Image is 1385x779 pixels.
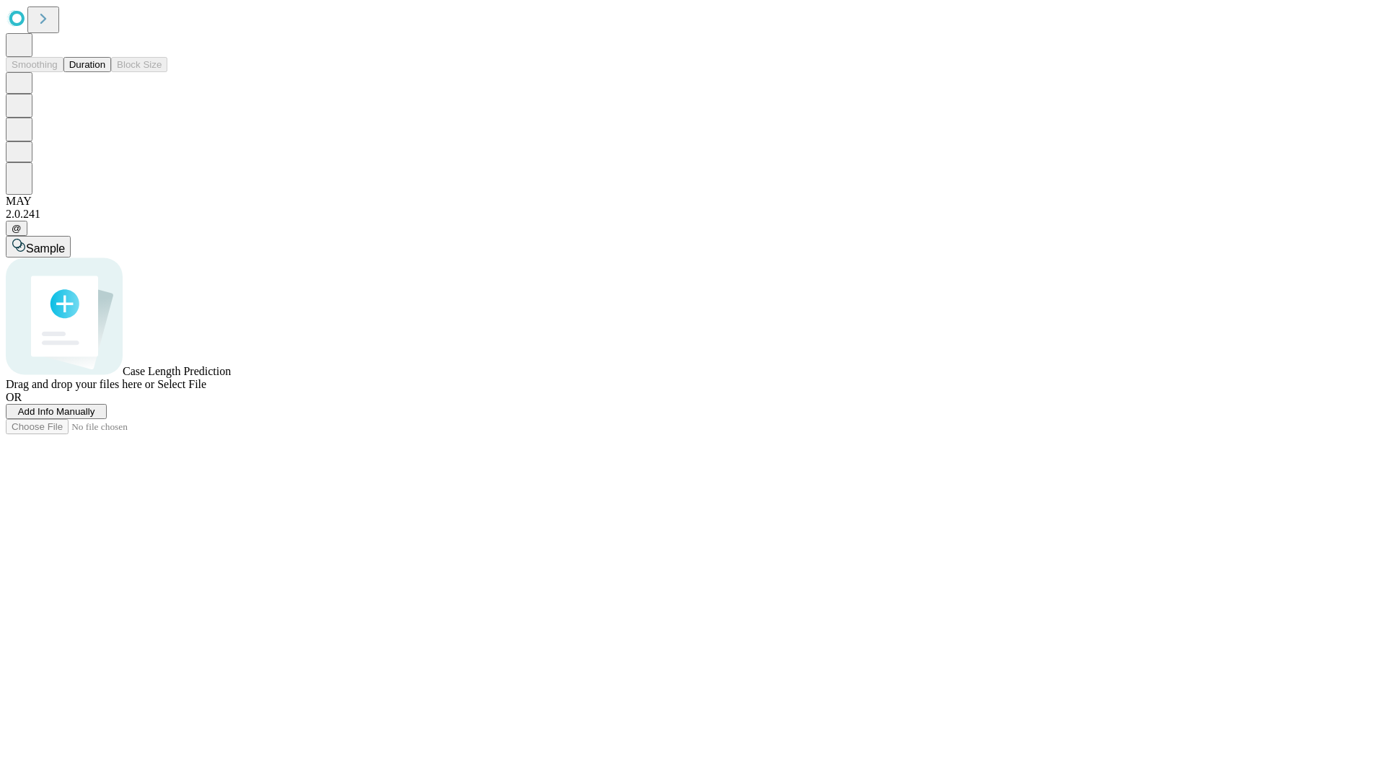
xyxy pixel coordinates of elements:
[123,365,231,377] span: Case Length Prediction
[6,221,27,236] button: @
[6,404,107,419] button: Add Info Manually
[6,236,71,258] button: Sample
[6,208,1379,221] div: 2.0.241
[26,242,65,255] span: Sample
[6,391,22,403] span: OR
[6,378,154,390] span: Drag and drop your files here or
[12,223,22,234] span: @
[63,57,111,72] button: Duration
[6,195,1379,208] div: MAY
[18,406,95,417] span: Add Info Manually
[157,378,206,390] span: Select File
[111,57,167,72] button: Block Size
[6,57,63,72] button: Smoothing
